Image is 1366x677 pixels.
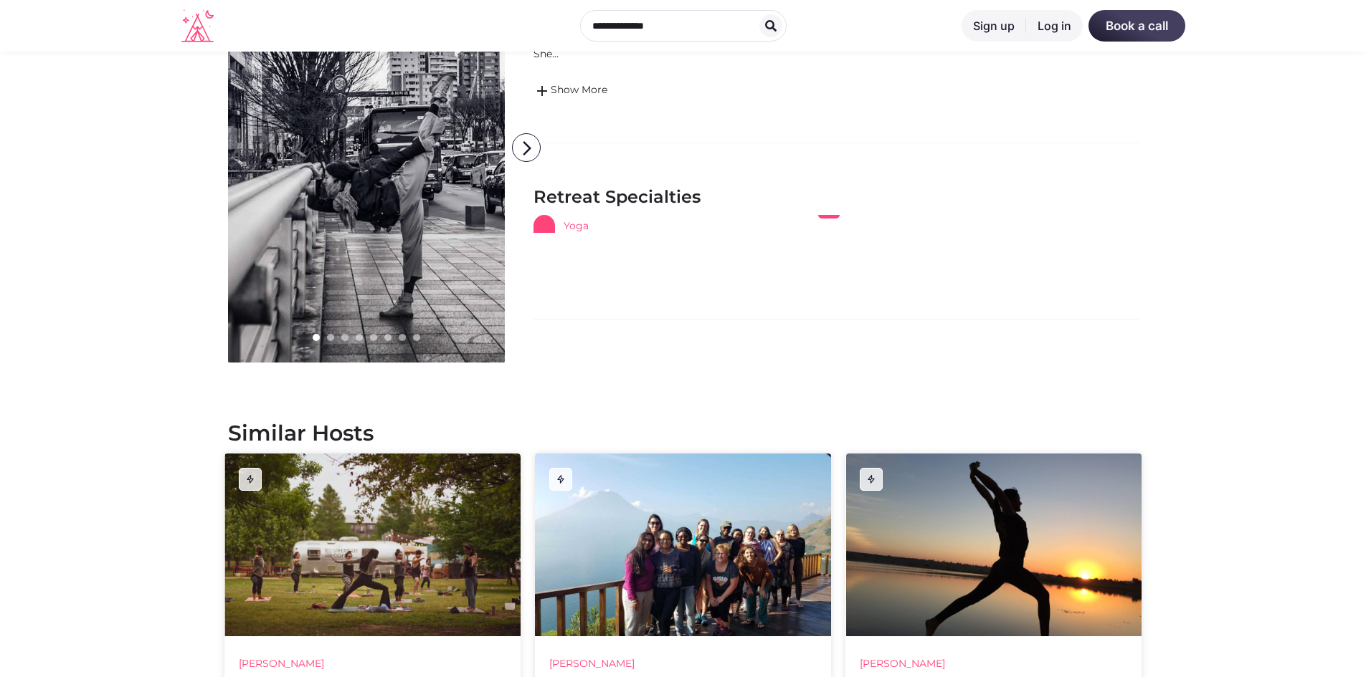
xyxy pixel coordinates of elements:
h4: [PERSON_NAME] [239,653,506,673]
h4: [PERSON_NAME] [549,653,817,673]
h4: [PERSON_NAME] [860,653,1127,673]
span: add [533,82,551,100]
a: Sign up [962,10,1026,42]
a: Book a call [1088,10,1185,42]
h2: Similar Hosts [228,420,1139,447]
h3: Retreat Specialties [533,186,1139,208]
i: arrow_forward_ios [513,134,541,163]
a: Log in [1026,10,1083,42]
a: addShow More [533,82,1093,100]
a: Yoga [533,215,873,233]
